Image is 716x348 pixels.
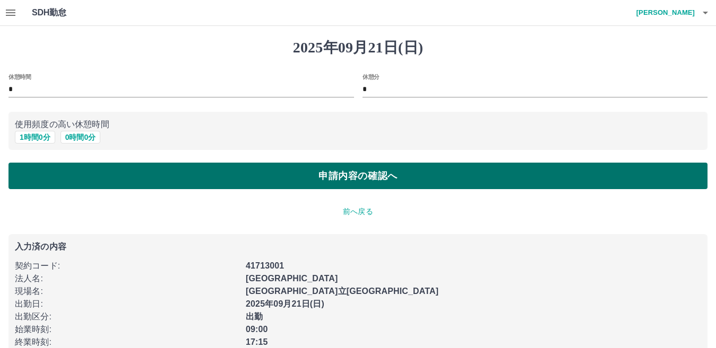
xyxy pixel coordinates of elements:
button: 1時間0分 [15,131,55,144]
b: 09:00 [246,325,268,334]
b: 2025年09月21日(日) [246,299,324,308]
p: 始業時刻 : [15,323,239,336]
b: [GEOGRAPHIC_DATA] [246,274,338,283]
p: 出勤日 : [15,298,239,310]
b: 17:15 [246,337,268,346]
b: 41713001 [246,261,284,270]
p: 現場名 : [15,285,239,298]
label: 休憩時間 [8,73,31,81]
button: 申請内容の確認へ [8,163,708,189]
p: 入力済の内容 [15,243,701,251]
button: 0時間0分 [61,131,101,144]
p: 前へ戻る [8,206,708,217]
b: [GEOGRAPHIC_DATA]立[GEOGRAPHIC_DATA] [246,287,438,296]
h1: 2025年09月21日(日) [8,39,708,57]
p: 出勤区分 : [15,310,239,323]
p: 使用頻度の高い休憩時間 [15,118,701,131]
label: 休憩分 [363,73,379,81]
p: 契約コード : [15,260,239,272]
b: 出勤 [246,312,263,321]
p: 法人名 : [15,272,239,285]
